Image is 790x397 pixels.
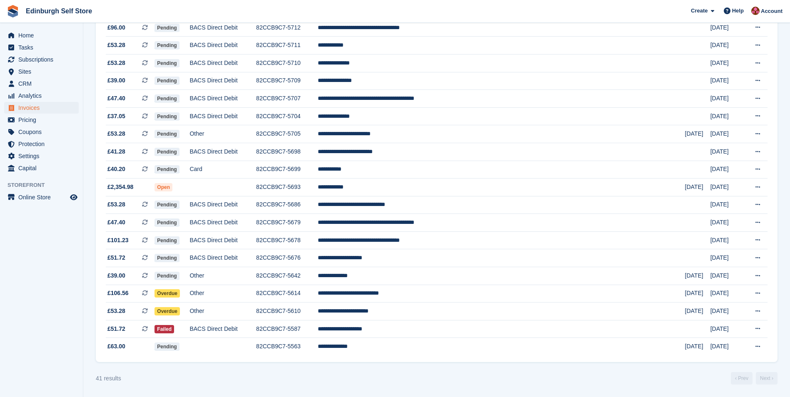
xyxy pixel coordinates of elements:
[256,19,318,37] td: 82CCB9C7-5712
[107,200,125,209] span: £53.28
[710,19,743,37] td: [DATE]
[4,30,79,41] a: menu
[710,143,743,161] td: [DATE]
[155,112,179,121] span: Pending
[18,150,68,162] span: Settings
[189,90,256,108] td: BACS Direct Debit
[189,143,256,161] td: BACS Direct Debit
[155,307,180,315] span: Overdue
[155,130,179,138] span: Pending
[189,320,256,338] td: BACS Direct Debit
[189,231,256,249] td: BACS Direct Debit
[4,126,79,138] a: menu
[685,303,710,320] td: [DATE]
[189,285,256,303] td: Other
[189,267,256,285] td: Other
[107,307,125,315] span: £53.28
[710,37,743,55] td: [DATE]
[691,7,708,15] span: Create
[155,24,179,32] span: Pending
[107,76,125,85] span: £39.00
[710,231,743,249] td: [DATE]
[729,372,779,385] nav: Page
[155,342,179,351] span: Pending
[189,161,256,179] td: Card
[155,289,180,298] span: Overdue
[4,66,79,77] a: menu
[155,236,179,245] span: Pending
[710,285,743,303] td: [DATE]
[107,253,125,262] span: £51.72
[155,254,179,262] span: Pending
[96,374,121,383] div: 41 results
[189,19,256,37] td: BACS Direct Debit
[18,126,68,138] span: Coupons
[710,54,743,72] td: [DATE]
[710,249,743,267] td: [DATE]
[189,107,256,125] td: BACS Direct Debit
[256,196,318,214] td: 82CCB9C7-5686
[256,54,318,72] td: 82CCB9C7-5710
[710,90,743,108] td: [DATE]
[685,267,710,285] td: [DATE]
[256,125,318,143] td: 82CCB9C7-5705
[18,54,68,65] span: Subscriptions
[710,72,743,90] td: [DATE]
[710,338,743,355] td: [DATE]
[107,129,125,138] span: £53.28
[107,325,125,333] span: £51.72
[256,37,318,55] td: 82CCB9C7-5711
[107,289,129,298] span: £106.56
[189,214,256,232] td: BACS Direct Debit
[685,285,710,303] td: [DATE]
[761,7,783,15] span: Account
[4,162,79,174] a: menu
[18,102,68,114] span: Invoices
[189,37,256,55] td: BACS Direct Debit
[710,303,743,320] td: [DATE]
[4,114,79,126] a: menu
[710,267,743,285] td: [DATE]
[256,285,318,303] td: 82CCB9C7-5614
[189,125,256,143] td: Other
[685,338,710,355] td: [DATE]
[22,4,95,18] a: Edinburgh Self Store
[7,181,83,189] span: Storefront
[4,78,79,89] a: menu
[155,94,179,103] span: Pending
[107,342,125,351] span: £63.00
[4,54,79,65] a: menu
[256,72,318,90] td: 82CCB9C7-5709
[256,90,318,108] td: 82CCB9C7-5707
[4,150,79,162] a: menu
[107,147,125,156] span: £41.28
[731,372,753,385] a: Previous
[18,90,68,102] span: Analytics
[256,267,318,285] td: 82CCB9C7-5642
[107,23,125,32] span: £96.00
[732,7,744,15] span: Help
[107,218,125,227] span: £47.40
[256,338,318,355] td: 82CCB9C7-5563
[256,231,318,249] td: 82CCB9C7-5678
[189,249,256,267] td: BACS Direct Debit
[256,214,318,232] td: 82CCB9C7-5679
[256,249,318,267] td: 82CCB9C7-5676
[155,272,179,280] span: Pending
[710,179,743,196] td: [DATE]
[685,125,710,143] td: [DATE]
[155,218,179,227] span: Pending
[155,183,172,191] span: Open
[107,271,125,280] span: £39.00
[18,162,68,174] span: Capital
[710,196,743,214] td: [DATE]
[4,138,79,150] a: menu
[18,138,68,150] span: Protection
[4,191,79,203] a: menu
[107,236,129,245] span: £101.23
[7,5,19,17] img: stora-icon-8386f47178a22dfd0bd8f6a31ec36ba5ce8667c1dd55bd0f319d3a0aa187defe.svg
[189,72,256,90] td: BACS Direct Debit
[256,179,318,196] td: 82CCB9C7-5693
[69,192,79,202] a: Preview store
[256,303,318,320] td: 82CCB9C7-5610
